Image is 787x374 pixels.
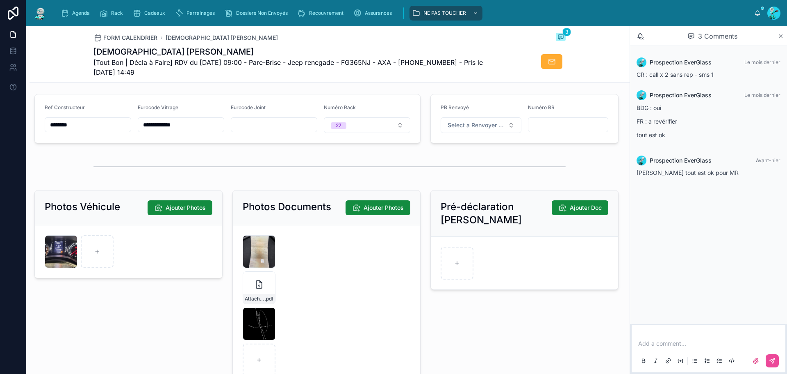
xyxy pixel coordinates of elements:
[33,7,48,20] img: App logo
[409,6,482,21] a: NE PAS TOUCHER
[448,121,505,129] span: Select a Renvoyer Vitrage
[744,59,780,65] span: Le mois dernier
[93,34,157,42] a: FORM CALENDRIER
[423,10,466,16] span: NE PAS TOUCHER
[324,104,356,110] span: Numéro Rack
[324,117,410,133] button: Select Button
[637,117,780,126] p: FR : a revérifier
[245,296,265,302] span: Attachment-1-(13)
[650,156,712,165] span: Prospection EverGlass
[650,58,712,67] span: Prospection EverGlass
[364,204,404,212] span: Ajouter Photos
[441,117,521,133] button: Select Button
[231,104,266,110] span: Eurocode Joint
[103,34,157,42] span: FORM CALENDRIER
[365,10,392,16] span: Assurances
[93,46,504,57] h1: [DEMOGRAPHIC_DATA] [PERSON_NAME]
[45,104,85,110] span: Ref Constructeur
[222,6,293,21] a: Dossiers Non Envoyés
[744,92,780,98] span: Le mois dernier
[351,6,398,21] a: Assurances
[562,28,571,36] span: 3
[58,6,96,21] a: Agenda
[130,6,171,21] a: Cadeaux
[637,131,780,139] p: tout est ok
[637,103,780,112] p: BDG : oui
[570,204,602,212] span: Ajouter Doc
[54,4,754,22] div: scrollable content
[346,200,410,215] button: Ajouter Photos
[556,33,566,43] button: 3
[111,10,123,16] span: Rack
[236,10,288,16] span: Dossiers Non Envoyés
[173,6,221,21] a: Parrainages
[336,122,341,129] div: 27
[756,157,780,163] span: Avant-hier
[441,200,552,227] h2: Pré-déclaration [PERSON_NAME]
[93,57,504,77] span: [Tout Bon | Décla à Faire] RDV du [DATE] 09:00 - Pare-Brise - Jeep renegade - FG365NJ - AXA - [PH...
[187,10,215,16] span: Parrainages
[698,31,737,41] span: 3 Comments
[166,34,278,42] a: [DEMOGRAPHIC_DATA] [PERSON_NAME]
[265,296,273,302] span: .pdf
[138,104,178,110] span: Eurocode Vitrage
[97,6,129,21] a: Rack
[72,10,90,16] span: Agenda
[650,91,712,99] span: Prospection EverGlass
[637,169,739,176] span: [PERSON_NAME] tout est ok pour MR
[552,200,608,215] button: Ajouter Doc
[148,200,212,215] button: Ajouter Photos
[144,10,165,16] span: Cadeaux
[45,200,120,213] h2: Photos Véhicule
[295,6,349,21] a: Recouvrement
[528,104,555,110] span: Numéro BR
[637,71,714,78] span: CR : call x 2 sans rep - sms 1
[243,200,331,213] h2: Photos Documents
[166,204,206,212] span: Ajouter Photos
[441,104,469,110] span: PB Renvoyé
[309,10,343,16] span: Recouvrement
